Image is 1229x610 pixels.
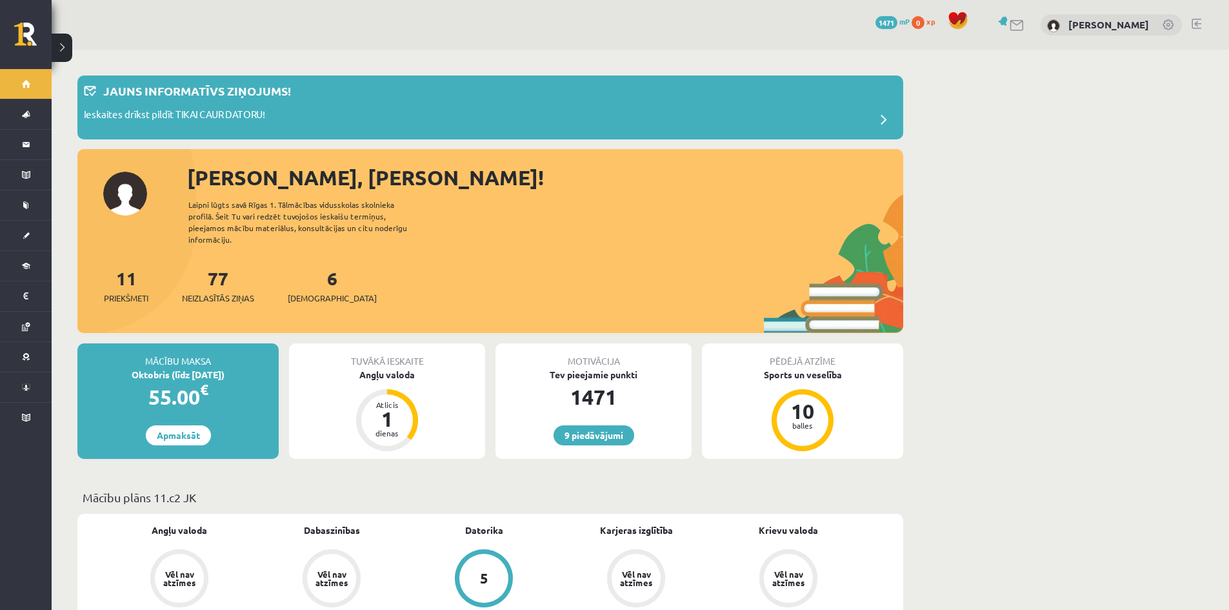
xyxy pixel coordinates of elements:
[926,16,935,26] span: xp
[255,549,408,610] a: Vēl nav atzīmes
[1047,19,1060,32] img: Adrians Sekara
[304,524,360,537] a: Dabaszinības
[368,409,406,429] div: 1
[560,549,712,610] a: Vēl nav atzīmes
[152,524,207,537] a: Angļu valoda
[289,368,485,381] div: Angļu valoda
[161,570,197,587] div: Vēl nav atzīmes
[182,267,254,305] a: 77Neizlasītās ziņas
[495,343,692,368] div: Motivācija
[712,549,864,610] a: Vēl nav atzīmes
[770,570,806,587] div: Vēl nav atzīmes
[480,571,488,585] div: 5
[289,343,485,368] div: Tuvākā ieskaite
[146,425,211,445] a: Apmaksāt
[77,381,279,412] div: 55.00
[875,16,897,29] span: 1471
[554,425,634,445] a: 9 piedāvājumi
[783,401,822,422] div: 10
[899,16,910,26] span: mP
[875,16,910,26] a: 1471 mP
[187,162,903,193] div: [PERSON_NAME], [PERSON_NAME]!
[495,368,692,381] div: Tev pieejamie punkti
[702,368,903,453] a: Sports un veselība 10 balles
[83,489,898,506] p: Mācību plāns 11.c2 JK
[103,82,291,99] p: Jauns informatīvs ziņojums!
[103,549,255,610] a: Vēl nav atzīmes
[77,368,279,381] div: Oktobris (līdz [DATE])
[759,524,818,537] a: Krievu valoda
[1068,18,1149,31] a: [PERSON_NAME]
[182,292,254,305] span: Neizlasītās ziņas
[104,267,148,305] a: 11Priekšmeti
[84,107,265,125] p: Ieskaites drīkst pildīt TIKAI CAUR DATORU!
[600,524,673,537] a: Karjeras izglītība
[783,422,822,429] div: balles
[912,16,924,29] span: 0
[495,381,692,412] div: 1471
[465,524,503,537] a: Datorika
[702,368,903,381] div: Sports un veselība
[702,343,903,368] div: Pēdējā atzīme
[618,570,654,587] div: Vēl nav atzīmes
[77,343,279,368] div: Mācību maksa
[368,429,406,437] div: dienas
[104,292,148,305] span: Priekšmeti
[288,292,377,305] span: [DEMOGRAPHIC_DATA]
[289,368,485,453] a: Angļu valoda Atlicis 1 dienas
[408,549,560,610] a: 5
[288,267,377,305] a: 6[DEMOGRAPHIC_DATA]
[84,82,897,133] a: Jauns informatīvs ziņojums! Ieskaites drīkst pildīt TIKAI CAUR DATORU!
[368,401,406,409] div: Atlicis
[314,570,350,587] div: Vēl nav atzīmes
[188,199,430,245] div: Laipni lūgts savā Rīgas 1. Tālmācības vidusskolas skolnieka profilā. Šeit Tu vari redzēt tuvojošo...
[14,23,52,55] a: Rīgas 1. Tālmācības vidusskola
[912,16,941,26] a: 0 xp
[200,380,208,399] span: €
